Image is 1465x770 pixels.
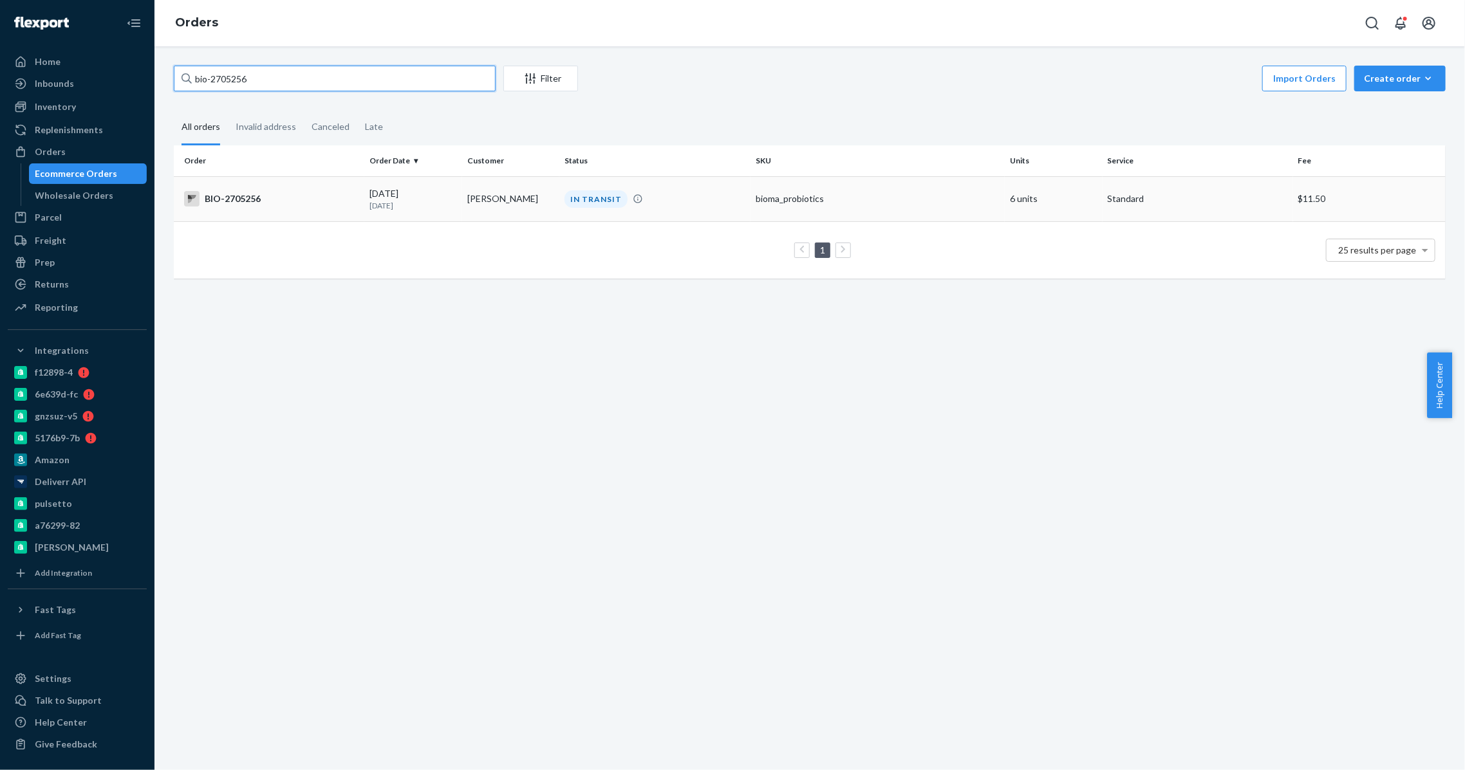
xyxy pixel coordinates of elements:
button: Fast Tags [8,600,147,620]
a: Add Integration [8,563,147,583]
a: Orders [8,142,147,162]
div: Talk to Support [35,694,102,707]
a: f12898-4 [8,362,147,383]
div: 6e639d-fc [35,388,78,401]
p: [DATE] [369,200,457,211]
a: pulsetto [8,493,147,514]
div: Returns [35,278,69,291]
div: bioma_probiotics [756,192,1000,205]
a: gnzsuz-v5 [8,406,147,426]
td: $11.50 [1293,176,1446,221]
button: Import Orders [1262,66,1347,91]
th: Order [174,145,364,176]
ol: breadcrumbs [165,5,229,42]
a: [PERSON_NAME] [8,537,147,558]
div: Give Feedback [35,738,97,751]
div: Fast Tags [35,603,76,616]
div: Settings [35,672,71,685]
a: Deliverr API [8,472,147,492]
a: Talk to Support [8,690,147,711]
div: Parcel [35,211,62,224]
th: Service [1103,145,1293,176]
div: Deliverr API [35,475,86,488]
button: Give Feedback [8,734,147,755]
div: Create order [1364,72,1436,85]
div: pulsetto [35,497,72,510]
div: Prep [35,256,55,269]
button: Help Center [1427,353,1452,418]
div: Reporting [35,301,78,314]
div: All orders [182,110,220,145]
div: [PERSON_NAME] [35,541,109,554]
div: Canceled [312,110,350,143]
a: 6e639d-fc [8,384,147,405]
div: BIO-2705256 [184,191,359,206]
th: Units [1005,145,1103,176]
div: Customer [467,155,555,166]
a: Parcel [8,207,147,228]
div: Inventory [35,100,76,113]
div: Help Center [35,716,87,729]
th: SKU [751,145,1005,176]
a: Orders [175,15,218,30]
div: Filter [504,72,577,85]
button: Open Search Box [1359,10,1385,36]
button: Filter [503,66,578,91]
div: Add Integration [35,567,92,578]
a: Inventory [8,96,147,117]
a: Home [8,51,147,72]
div: Integrations [35,344,89,357]
div: Late [365,110,383,143]
button: Open notifications [1388,10,1414,36]
td: [PERSON_NAME] [462,176,560,221]
a: Amazon [8,450,147,470]
span: 25 results per page [1339,244,1417,255]
a: Help Center [8,712,147,733]
a: Freight [8,230,147,251]
button: Open account menu [1416,10,1442,36]
div: Replenishments [35,124,103,136]
div: Home [35,55,61,68]
button: Close Navigation [121,10,147,36]
div: Amazon [35,454,70,466]
div: f12898-4 [35,366,73,379]
a: 5176b9-7b [8,428,147,448]
div: Inbounds [35,77,74,90]
button: Create order [1354,66,1446,91]
th: Fee [1293,145,1446,176]
a: Wholesale Orders [29,185,147,206]
a: a76299-82 [8,515,147,536]
a: Page 1 is your current page [817,244,828,255]
div: Freight [35,234,66,247]
a: Prep [8,252,147,273]
a: Ecommerce Orders [29,163,147,184]
div: gnzsuz-v5 [35,410,77,423]
a: Reporting [8,297,147,318]
div: Ecommerce Orders [35,167,118,180]
div: Wholesale Orders [35,189,114,202]
div: 5176b9-7b [35,432,80,445]
div: IN TRANSIT [565,190,628,208]
input: Search orders [174,66,496,91]
div: Orders [35,145,66,158]
img: Flexport logo [14,17,69,30]
p: Standard [1108,192,1288,205]
div: [DATE] [369,187,457,211]
a: Add Fast Tag [8,625,147,646]
button: Integrations [8,340,147,361]
div: Add Fast Tag [35,630,81,641]
a: Inbounds [8,73,147,94]
a: Returns [8,274,147,295]
td: 6 units [1005,176,1103,221]
th: Order Date [364,145,462,176]
a: Replenishments [8,120,147,140]
a: Settings [8,668,147,689]
th: Status [559,145,750,176]
div: a76299-82 [35,519,80,532]
div: Invalid address [236,110,296,143]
